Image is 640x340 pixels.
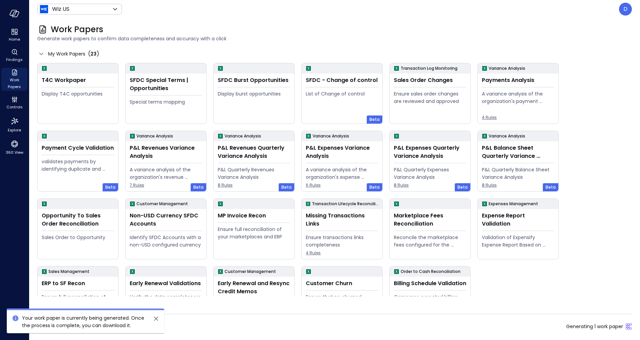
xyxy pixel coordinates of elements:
[193,184,204,191] span: Beta
[42,293,114,308] div: Ensure full reconciliation of your SF and ERP
[369,184,380,191] span: Beta
[218,182,290,189] span: 8 Rules
[48,268,89,275] p: Sales Management
[489,200,538,207] p: Expenses Management
[42,144,114,152] div: Payment Cycle Validation
[394,76,466,84] div: Sales Order Changes
[482,76,554,84] div: Payments Analysis
[401,268,461,275] p: Order to Cash Reconciliation
[130,279,202,288] div: Early Renewal Validations
[306,76,378,84] div: SFDC - Change of control
[42,234,114,241] div: Sales Order to Opportunity
[306,279,378,288] div: Customer Churn
[489,65,525,72] p: Variance Analysis
[136,133,173,140] p: Variance Analysis
[566,323,623,330] span: Generating 1 work paper
[482,212,554,228] div: Expense Report Validation
[6,56,23,63] span: Findings
[90,50,97,57] span: 23
[306,234,378,249] div: Ensure transactions links completeness
[482,166,554,181] div: P&L Quarterly Balance Sheet Variance Analysis
[1,95,27,111] div: Controls
[394,166,466,181] div: P&L Quarterly Expenses Variance Analysis
[4,77,25,90] span: Work Papers
[218,226,290,240] div: Ensure full reconciliation of your marketplaces and ERP
[401,65,457,72] p: Transaction Log Monitoring
[152,315,160,323] button: close
[394,144,466,160] div: P&L Expenses Quarterly Variance Analysis
[313,133,349,140] p: Variance Analysis
[1,138,27,156] div: 360 View
[306,182,378,189] span: 6 Rules
[9,36,20,43] span: Home
[130,144,202,160] div: P&L Revenues Variance Analysis
[306,166,378,181] div: A variance analysis of the organization's expense accounts
[130,234,202,249] div: Identify SFDC Accounts with a non-USD configured currency
[52,5,69,13] p: Wiz US
[130,293,202,308] div: Verify the data completeness of the early contract renewal process
[130,182,202,189] span: 7 Rules
[51,24,103,35] span: Work Papers
[218,279,290,296] div: Early Renewal and Resync Credit Memos
[130,98,202,106] div: Special terms mapping
[623,5,627,13] p: D
[22,315,144,329] span: Your work paper is currently being generated. Once the process is complete, you can download it.
[394,182,466,189] span: 8 Rules
[48,50,85,58] span: My Work Papers
[130,166,202,181] div: A variance analysis of the organization's revenue accounts
[42,158,114,173] div: validates payments by identifying duplicate and erroneous entries.
[482,114,554,121] span: 4 Rules
[394,212,466,228] div: Marketplace Fees Reconciliation
[394,279,466,288] div: Billing Schedule Validation
[225,268,276,275] p: Customer Management
[42,279,114,288] div: ERP to SF Recon
[6,104,23,110] span: Controls
[306,144,378,160] div: P&L Expenses Variance Analysis
[281,184,292,191] span: Beta
[457,184,468,191] span: Beta
[626,323,632,330] div: Sliding puzzle loader
[42,90,114,98] div: Display T4C opportunities
[6,149,23,156] span: 360 View
[1,27,27,43] div: Home
[394,293,466,308] div: Compares expected billing schedule vs actual to ensure timely and compliant invoicing
[306,250,378,256] span: 4 Rules
[8,127,21,133] span: Explore
[489,133,525,140] p: Variance Analysis
[482,182,554,189] span: 8 Rules
[306,293,378,308] div: Ensure that no churned customers have any remaining open invoices
[218,76,290,84] div: SFDC Burst Opportunities
[394,90,466,105] div: Ensure sales order changes are reviewed and approved
[369,116,380,123] span: Beta
[40,5,48,13] img: Icon
[1,115,27,134] div: Explore
[42,212,114,228] div: Opportunity To Sales Order Reconciliation
[306,212,378,228] div: Missing Transactions Links
[105,184,115,191] span: Beta
[130,76,202,92] div: SFDC Special Terms | Opportunities
[218,90,290,98] div: Display burst opportunities
[306,90,378,98] div: List of Change of control
[482,90,554,105] div: A variance analysis of the organization's payment transactions
[218,212,290,220] div: MP Invoice Recon
[394,234,466,249] div: Reconcile the marketplace fees configured for the Opportunity to the actual fees being paid
[1,68,27,91] div: Work Papers
[37,35,632,42] span: Generate work papers to confirm data completeness and accuracy with a click
[218,166,290,181] div: P&L Quarterly Revenues Variance Analysis
[136,200,188,207] p: Customer Management
[218,144,290,160] div: P&L Revenues Quarterly Variance Analysis
[312,200,380,207] p: Transaction Lifecycle Reconciliation
[619,3,632,16] div: Dudu
[482,234,554,249] div: Validation of Expensify Expense Report Based on policy
[1,47,27,64] div: Findings
[225,133,261,140] p: Variance Analysis
[130,212,202,228] div: Non-USD Currency SFDC Accounts
[88,50,99,58] div: ( )
[482,144,554,160] div: P&L Balance Sheet Quarterly Variance Analysis
[546,184,556,191] span: Beta
[42,76,114,84] div: T4C Workpaper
